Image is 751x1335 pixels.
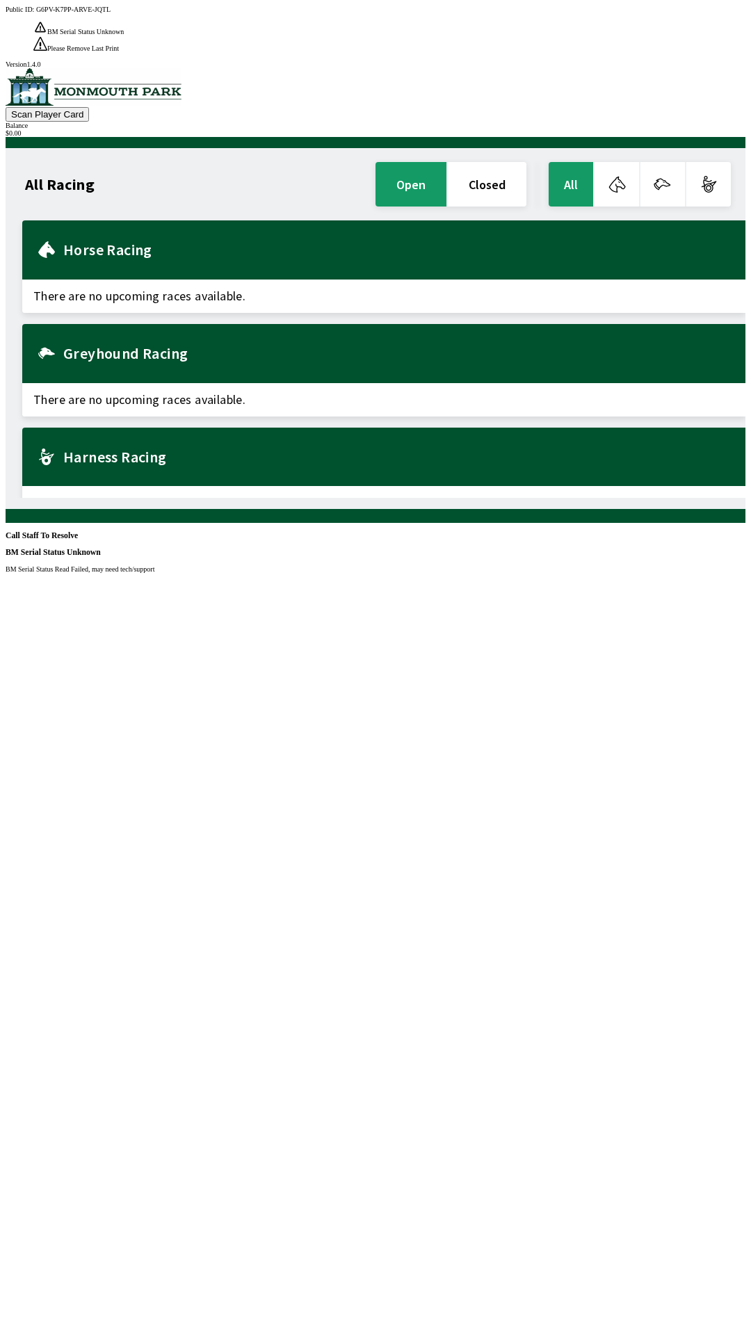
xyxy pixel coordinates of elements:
[25,179,95,190] h1: All Racing
[375,162,446,207] button: open
[22,486,745,519] span: There are no upcoming races available.
[6,122,745,129] div: Balance
[22,383,745,416] span: There are no upcoming races available.
[6,129,745,137] div: $ 0.00
[448,162,526,207] button: closed
[47,44,119,52] span: Please Remove Last Print
[47,28,124,35] span: BM Serial Status Unknown
[63,348,734,359] h2: Greyhound Racing
[6,60,745,68] div: Version 1.4.0
[6,531,745,540] h3: Call Staff To Resolve
[6,565,745,573] p: BM Serial Status Read Failed, may need tech/support
[6,107,89,122] button: Scan Player Card
[36,6,111,13] span: G6PV-K7PP-ARVE-JQTL
[63,451,734,462] h2: Harness Racing
[22,280,745,313] span: There are no upcoming races available.
[6,6,745,13] div: Public ID:
[63,244,734,255] h2: Horse Racing
[549,162,593,207] button: All
[6,548,745,557] h3: BM Serial Status Unknown
[6,68,181,106] img: venue logo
